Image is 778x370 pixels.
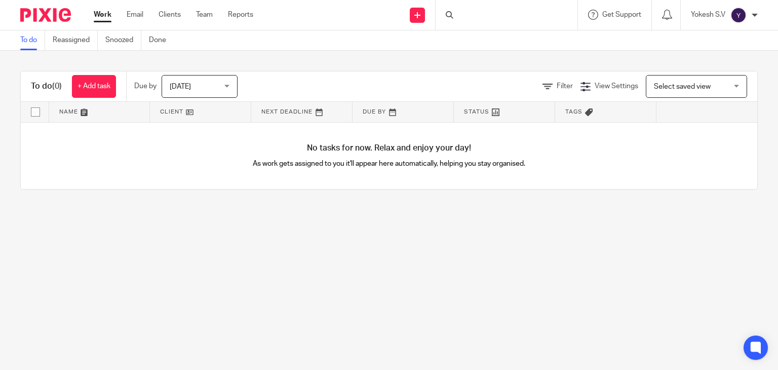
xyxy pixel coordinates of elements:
a: Email [127,10,143,20]
a: Reports [228,10,253,20]
img: svg%3E [730,7,747,23]
p: Due by [134,81,157,91]
h1: To do [31,81,62,92]
p: Yokesh S.V [691,10,725,20]
span: Get Support [602,11,641,18]
span: Tags [565,109,582,115]
span: Select saved view [654,83,711,90]
span: Filter [557,83,573,90]
a: To do [20,30,45,50]
span: [DATE] [170,83,191,90]
a: Reassigned [53,30,98,50]
a: Work [94,10,111,20]
a: + Add task [72,75,116,98]
a: Snoozed [105,30,141,50]
span: View Settings [595,83,638,90]
a: Clients [159,10,181,20]
a: Done [149,30,174,50]
p: As work gets assigned to you it'll appear here automatically, helping you stay organised. [205,159,573,169]
span: (0) [52,82,62,90]
a: Team [196,10,213,20]
h4: No tasks for now. Relax and enjoy your day! [21,143,757,154]
img: Pixie [20,8,71,22]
